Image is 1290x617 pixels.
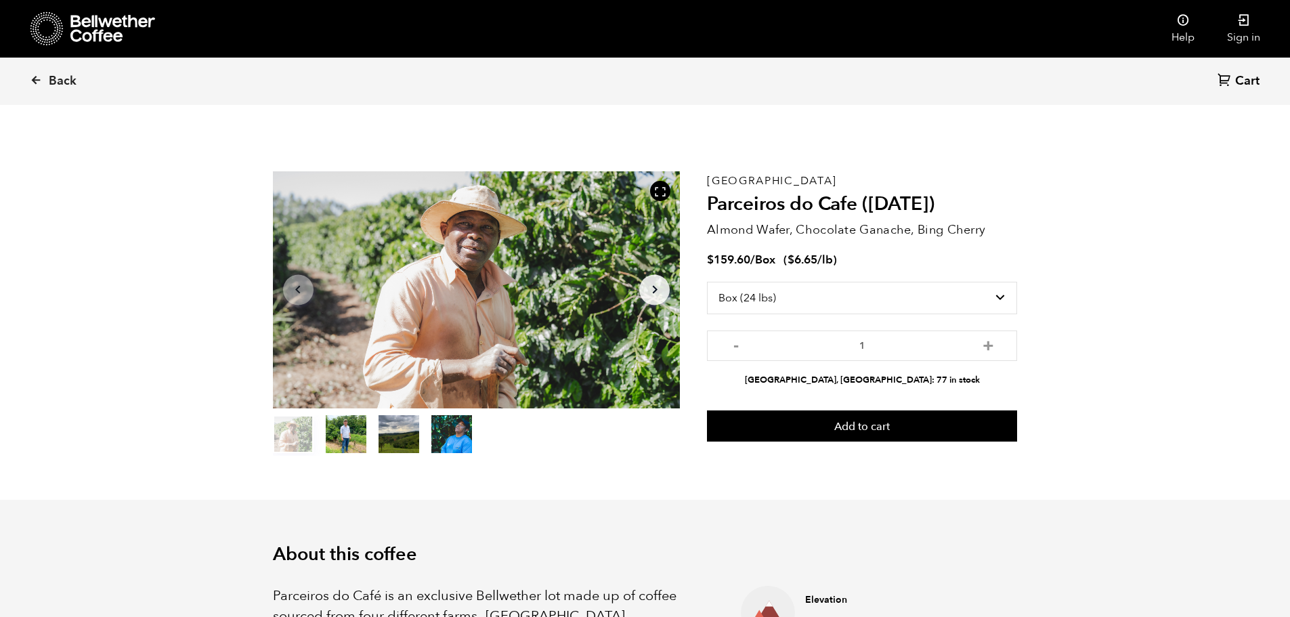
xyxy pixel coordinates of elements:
[707,374,1017,387] li: [GEOGRAPHIC_DATA], [GEOGRAPHIC_DATA]: 77 in stock
[49,73,77,89] span: Back
[817,252,833,268] span: /lb
[273,544,1018,566] h2: About this coffee
[1218,72,1263,91] a: Cart
[707,252,750,268] bdi: 159.60
[727,337,744,351] button: -
[707,410,1017,442] button: Add to cart
[707,193,1017,216] h2: Parceiros do Cafe ([DATE])
[750,252,755,268] span: /
[755,252,775,268] span: Box
[783,252,837,268] span: ( )
[1235,73,1260,89] span: Cart
[707,252,714,268] span: $
[805,593,996,607] h4: Elevation
[980,337,997,351] button: +
[707,221,1017,239] p: Almond Wafer, Chocolate Ganache, Bing Cherry
[788,252,794,268] span: $
[788,252,817,268] bdi: 6.65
